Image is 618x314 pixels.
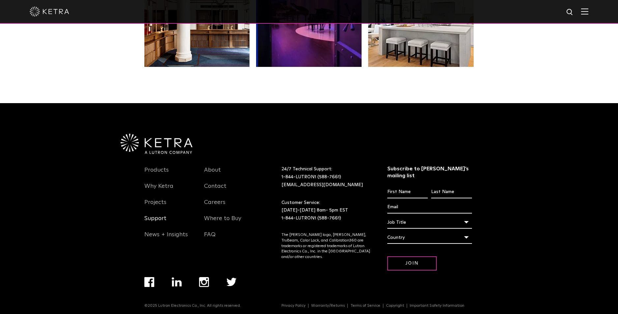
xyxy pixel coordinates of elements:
[281,303,474,308] div: Navigation Menu
[281,165,371,189] p: 24/7 Technical Support:
[387,216,472,229] div: Job Title
[348,304,383,308] a: Terms of Service
[199,277,209,287] img: instagram
[383,304,407,308] a: Copyright
[121,134,192,154] img: Ketra-aLutronCo_White_RGB
[279,304,309,308] a: Privacy Policy
[387,165,472,179] h3: Subscribe to [PERSON_NAME]’s mailing list
[387,256,437,271] input: Join
[566,8,574,16] img: search icon
[281,199,371,222] p: Customer Service: [DATE]-[DATE] 8am- 5pm EST
[387,186,428,198] input: First Name
[144,231,188,246] a: News + Insights
[407,304,467,308] a: Important Safety Information
[204,199,225,214] a: Careers
[387,201,472,214] input: Email
[204,231,216,246] a: FAQ
[144,277,154,287] img: facebook
[281,175,341,179] a: 1-844-LUTRON1 (588-7661)
[144,215,166,230] a: Support
[281,216,341,220] a: 1-844-LUTRON1 (588-7661)
[387,231,472,244] div: Country
[144,277,254,303] div: Navigation Menu
[144,303,241,308] p: ©2025 Lutron Electronics Co., Inc. All rights reserved.
[204,166,221,182] a: About
[144,166,169,182] a: Products
[172,277,182,287] img: linkedin
[144,165,194,246] div: Navigation Menu
[204,183,226,198] a: Contact
[226,278,237,286] img: twitter
[204,215,241,230] a: Where to Buy
[581,8,588,14] img: Hamburger%20Nav.svg
[309,304,348,308] a: Warranty/Returns
[144,199,166,214] a: Projects
[431,186,472,198] input: Last Name
[144,183,173,198] a: Why Ketra
[204,165,254,246] div: Navigation Menu
[30,7,69,16] img: ketra-logo-2019-white
[281,232,371,260] p: The [PERSON_NAME] logo, [PERSON_NAME], TruBeam, Color Lock, and Calibration360 are trademarks or ...
[281,183,363,187] a: [EMAIL_ADDRESS][DOMAIN_NAME]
